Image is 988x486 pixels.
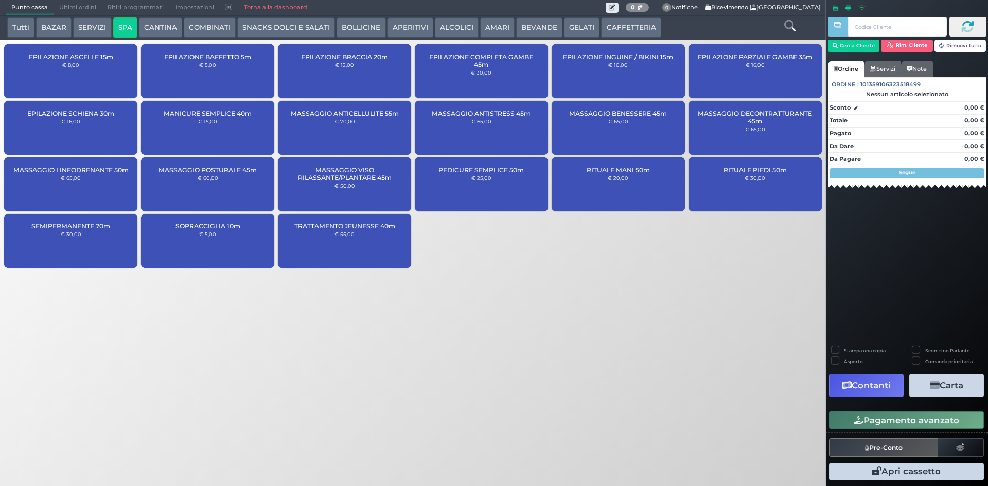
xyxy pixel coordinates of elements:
strong: Da Dare [830,142,854,150]
small: € 25,00 [471,175,491,181]
span: MASSAGGIO BENESSERE 45m [569,110,667,117]
span: SEMIPERMANENTE 70m [31,222,110,230]
span: MASSAGGIO DECONTRATTURANTE 45m [697,110,813,125]
span: EPILAZIONE ASCELLE 15m [29,53,113,61]
span: 101359106323518499 [860,80,921,89]
button: ALCOLICI [435,17,479,38]
button: CANTINA [139,17,182,38]
small: € 65,00 [745,126,765,132]
strong: Totale [830,117,848,124]
span: RITUALE MANI 50m [587,166,650,174]
a: Note [901,61,932,77]
span: EPILAZIONE PARZIALE GAMBE 35m [698,53,813,61]
button: COMBINATI [184,17,236,38]
button: BOLLICINE [337,17,385,38]
button: Tutti [7,17,34,38]
strong: Da Pagare [830,155,861,163]
span: PEDICURE SEMPLICE 50m [438,166,524,174]
input: Codice Cliente [848,17,946,37]
button: Rim. Cliente [881,40,933,52]
button: BEVANDE [516,17,562,38]
small: € 65,00 [608,118,628,124]
span: 0 [662,3,672,12]
small: € 55,00 [334,231,355,237]
span: MASSAGGIO ANTICELLULITE 55m [291,110,399,117]
small: € 30,00 [61,231,81,237]
button: Pagamento avanzato [829,411,984,429]
span: MASSAGGIO POSTURALE 45m [158,166,257,174]
button: APERITIVI [387,17,433,38]
button: SERVIZI [73,17,111,38]
span: Punto cassa [6,1,54,15]
small: € 20,00 [608,175,628,181]
span: Ritiri programmati [102,1,169,15]
small: € 10,00 [608,62,628,68]
span: Ultimi ordini [54,1,102,15]
button: CAFFETTERIA [601,17,661,38]
button: GELATI [564,17,599,38]
button: Pre-Conto [829,438,938,457]
button: SNACKS DOLCI E SALATI [237,17,335,38]
button: Carta [909,374,984,397]
small: € 5,00 [199,231,216,237]
span: SOPRACCIGLIA 10m [175,222,240,230]
button: Contanti [829,374,904,397]
strong: 0,00 € [964,142,984,150]
button: AMARI [480,17,515,38]
button: Cerca Cliente [828,40,880,52]
strong: Pagato [830,130,851,137]
label: Stampa una copia [844,347,886,354]
small: € 15,00 [198,118,217,124]
label: Asporto [844,358,863,365]
strong: 0,00 € [964,155,984,163]
span: TRATTAMENTO JEUNESSE 40m [294,222,395,230]
small: € 70,00 [334,118,355,124]
small: € 5,00 [199,62,216,68]
small: € 30,00 [745,175,765,181]
span: MASSAGGIO ANTISTRESS 45m [432,110,531,117]
a: Ordine [828,61,864,77]
span: EPILAZIONE SCHIENA 30m [27,110,114,117]
span: EPILAZIONE BRACCIA 20m [301,53,388,61]
label: Comanda prioritaria [925,358,973,365]
small: € 50,00 [334,183,355,189]
label: Scontrino Parlante [925,347,969,354]
a: Torna alla dashboard [238,1,312,15]
span: Ordine : [832,80,859,89]
span: MASSAGGIO LINFODRENANTE 50m [13,166,129,174]
span: Impostazioni [170,1,220,15]
small: € 65,00 [471,118,491,124]
small: € 30,00 [471,69,491,76]
span: MASSAGGIO VISO RILASSANTE/PLANTARE 45m [287,166,402,182]
button: BAZAR [36,17,72,38]
button: Apri cassetto [829,463,984,480]
strong: 0,00 € [964,130,984,137]
small: € 65,00 [61,175,81,181]
a: Servizi [864,61,901,77]
div: Nessun articolo selezionato [828,91,986,98]
span: EPILAZIONE COMPLETA GAMBE 45m [424,53,539,68]
strong: 0,00 € [964,117,984,124]
strong: Segue [899,169,915,176]
span: EPILAZIONE BAFFETTO 5m [164,53,251,61]
small: € 16,00 [746,62,765,68]
b: 0 [631,4,635,11]
strong: 0,00 € [964,104,984,111]
button: Rimuovi tutto [934,40,986,52]
strong: Sconto [830,103,851,112]
small: € 12,00 [335,62,354,68]
span: RITUALE PIEDI 50m [724,166,787,174]
small: € 16,00 [61,118,80,124]
button: SPA [113,17,137,38]
span: MANICURE SEMPLICE 40m [164,110,252,117]
small: € 60,00 [198,175,218,181]
small: € 8,00 [62,62,79,68]
span: EPILAZIONE INGUINE / BIKINI 15m [563,53,673,61]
